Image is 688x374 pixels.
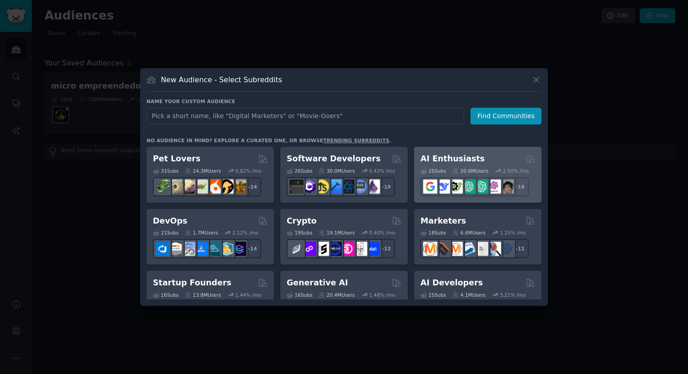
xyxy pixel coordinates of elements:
div: 2.50 % /mo [503,168,529,174]
img: ethfinance [289,242,304,256]
div: + 12 [376,239,395,258]
h3: Name your custom audience [147,98,541,105]
div: 26 Sub s [287,168,312,174]
img: AItoolsCatalog [449,180,463,194]
img: DevOpsLinks [194,242,208,256]
img: herpetology [156,180,170,194]
input: Pick a short name, like "Digital Marketers" or "Movie-Goers" [147,108,464,125]
img: PetAdvice [219,180,233,194]
img: turtle [194,180,208,194]
div: 0.40 % /mo [369,229,395,236]
h2: AI Developers [420,277,483,289]
img: PlatformEngineers [232,242,246,256]
div: 1.7M Users [185,229,218,236]
img: GoogleGeminiAI [423,180,437,194]
img: MarketingResearch [487,242,501,256]
div: 16 Sub s [287,292,312,298]
img: web3 [328,242,342,256]
div: 18 Sub s [420,229,446,236]
div: 15 Sub s [420,292,446,298]
div: 24.3M Users [185,168,221,174]
div: 1.44 % /mo [235,292,261,298]
h3: New Audience - Select Subreddits [161,75,282,85]
div: 30.0M Users [319,168,354,174]
div: 31 Sub s [153,168,178,174]
img: iOSProgramming [328,180,342,194]
div: 2.12 % /mo [233,229,258,236]
div: 0.82 % /mo [235,168,261,174]
img: aws_cdk [219,242,233,256]
h2: DevOps [153,215,187,227]
h2: Startup Founders [153,277,231,289]
div: 19 Sub s [287,229,312,236]
img: Emailmarketing [461,242,476,256]
img: Docker_DevOps [181,242,195,256]
img: defi_ [366,242,380,256]
img: ethstaker [315,242,329,256]
img: learnjavascript [315,180,329,194]
img: OnlineMarketing [500,242,514,256]
div: + 19 [376,177,395,196]
img: cockatiel [207,180,221,194]
img: chatgpt_promptDesign [461,180,476,194]
a: trending subreddits [323,138,389,143]
div: 25 Sub s [420,168,446,174]
div: 4.1M Users [452,292,486,298]
div: 1.25 % /mo [500,229,526,236]
img: defiblockchain [340,242,354,256]
div: 0.43 % /mo [369,168,395,174]
img: DeepSeek [436,180,450,194]
img: googleads [474,242,488,256]
div: 6.6M Users [452,229,486,236]
h2: Marketers [420,215,466,227]
img: content_marketing [423,242,437,256]
div: 3.21 % /mo [500,292,526,298]
h2: Crypto [287,215,317,227]
img: bigseo [436,242,450,256]
img: dogbreed [232,180,246,194]
div: + 24 [242,177,261,196]
img: leopardgeckos [181,180,195,194]
div: + 14 [242,239,261,258]
img: reactnative [340,180,354,194]
h2: Pet Lovers [153,153,201,165]
img: AWS_Certified_Experts [168,242,182,256]
div: 20.4M Users [319,292,354,298]
div: + 18 [510,177,529,196]
img: AskMarketing [449,242,463,256]
h2: AI Enthusiasts [420,153,485,165]
div: + 11 [510,239,529,258]
button: Find Communities [470,108,541,125]
img: chatgpt_prompts_ [474,180,488,194]
h2: Generative AI [287,277,348,289]
img: OpenAIDev [487,180,501,194]
img: azuredevops [156,242,170,256]
div: 21 Sub s [153,229,178,236]
div: 1.48 % /mo [369,292,395,298]
div: No audience in mind? Explore a curated one, or browse . [147,137,391,144]
img: ballpython [168,180,182,194]
div: 20.6M Users [452,168,488,174]
img: AskComputerScience [353,180,367,194]
img: platformengineering [207,242,221,256]
img: csharp [302,180,316,194]
img: ArtificalIntelligence [500,180,514,194]
div: 13.8M Users [185,292,221,298]
h2: Software Developers [287,153,380,165]
img: elixir [366,180,380,194]
div: 19.1M Users [319,229,354,236]
img: software [289,180,304,194]
img: CryptoNews [353,242,367,256]
img: 0xPolygon [302,242,316,256]
div: 16 Sub s [153,292,178,298]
